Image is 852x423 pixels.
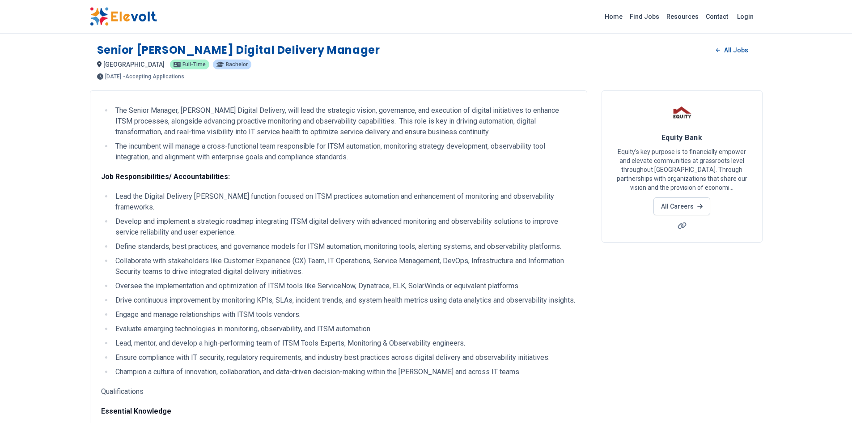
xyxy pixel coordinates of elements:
[105,74,121,79] span: [DATE]
[113,324,576,334] li: Evaluate emerging technologies in monitoring, observability, and ITSM automation.
[702,9,732,24] a: Contact
[671,102,693,124] img: Equity Bank
[113,256,576,277] li: Collaborate with stakeholders like Customer Experience (CX) Team, IT Operations, Service Manageme...
[113,105,576,137] li: The Senior Manager, [PERSON_NAME] Digital Delivery, will lead the strategic vision, governance, a...
[113,216,576,238] li: Develop and implement a strategic roadmap integrating ITSM digital delivery with advanced monitor...
[663,9,702,24] a: Resources
[97,43,380,57] h1: Senior [PERSON_NAME] Digital Delivery Manager
[226,62,248,67] span: Bachelor
[653,197,710,215] a: All Careers
[101,407,171,415] strong: Essential Knowledge
[90,7,157,26] img: Elevolt
[661,133,702,142] span: Equity Bank
[182,62,206,67] span: Full-time
[113,295,576,306] li: Drive continuous improvement by monitoring KPIs, SLAs, incident trends, and system health metrics...
[113,241,576,252] li: Define standards, best practices, and governance models for ITSM automation, monitoring tools, al...
[113,367,576,377] li: Champion a culture of innovation, collaboration, and data-driven decision-making within the [PERS...
[101,171,576,182] p: ​​​​​​​
[101,172,230,181] strong: Job Responsibilities/ Accountabilities:
[113,352,576,363] li: Ensure compliance with IT security, regulatory requirements, and industry best practices across d...
[113,309,576,320] li: Engage and manage relationships with ITSM tools vendors.
[113,338,576,349] li: Lead, mentor, and develop a high-performing team of ITSM Tools Experts, Monitoring & Observabilit...
[613,147,751,192] p: Equity's key purpose is to financially empower and elevate communities at grassroots level throug...
[101,386,576,397] p: Qualifications
[732,8,759,26] a: Login
[626,9,663,24] a: Find Jobs
[709,43,755,57] a: All Jobs
[113,191,576,213] li: Lead the Digital Delivery [PERSON_NAME] function focused on ITSM practices automation and enhance...
[113,141,576,162] li: The incumbent will manage a cross-functional team responsible for ITSM automation, monitoring str...
[113,281,576,291] li: Oversee the implementation and optimization of ITSM tools like ServiceNow, Dynatrace, ELK, SolarW...
[123,74,184,79] p: - Accepting Applications
[601,9,626,24] a: Home
[103,61,165,68] span: [GEOGRAPHIC_DATA]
